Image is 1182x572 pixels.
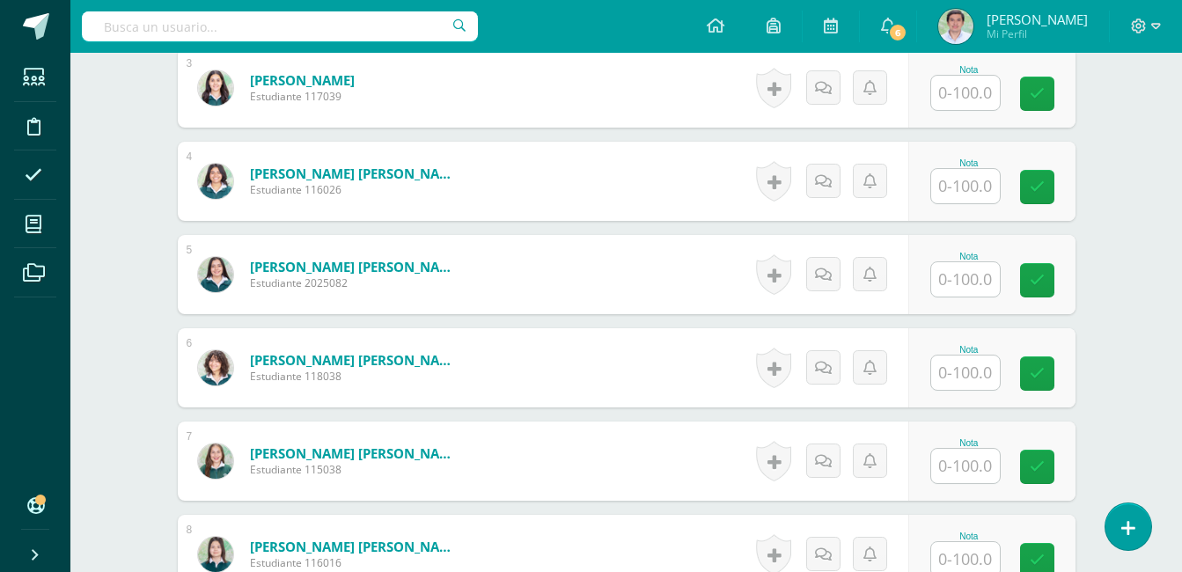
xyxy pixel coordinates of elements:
[931,449,1000,483] input: 0-100.0
[930,532,1008,541] div: Nota
[931,169,1000,203] input: 0-100.0
[250,89,355,104] span: Estudiante 117039
[250,444,461,462] a: [PERSON_NAME] [PERSON_NAME]
[250,538,461,555] a: [PERSON_NAME] [PERSON_NAME]
[938,9,973,44] img: b10d14ec040a32e6b6549447acb4e67d.png
[931,262,1000,297] input: 0-100.0
[198,257,233,292] img: 6a7ccea9b68b4cca1e8e7f9f516ffc0c.png
[930,158,1008,168] div: Nota
[198,70,233,106] img: 0a3f25b49a9776cecd87441d95acd7a8.png
[198,350,233,385] img: 80f585964728c635ab9a4e77be45b835.png
[930,252,1008,261] div: Nota
[931,76,1000,110] input: 0-100.0
[250,258,461,275] a: [PERSON_NAME] [PERSON_NAME]
[930,438,1008,448] div: Nota
[250,369,461,384] span: Estudiante 118038
[930,345,1008,355] div: Nota
[930,65,1008,75] div: Nota
[987,26,1088,41] span: Mi Perfil
[888,23,907,42] span: 6
[250,182,461,197] span: Estudiante 116026
[250,275,461,290] span: Estudiante 2025082
[250,555,461,570] span: Estudiante 116016
[198,444,233,479] img: c7aac483bd6b0fc993d6778ff279d44a.png
[931,356,1000,390] input: 0-100.0
[198,164,233,199] img: 8180ac361388312b343788a0119ba5c5.png
[250,351,461,369] a: [PERSON_NAME] [PERSON_NAME]
[198,537,233,572] img: 71f34da9d4fe31284609dbb70c313f4a.png
[250,165,461,182] a: [PERSON_NAME] [PERSON_NAME]
[250,71,355,89] a: [PERSON_NAME]
[987,11,1088,28] span: [PERSON_NAME]
[250,462,461,477] span: Estudiante 115038
[82,11,478,41] input: Busca un usuario...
